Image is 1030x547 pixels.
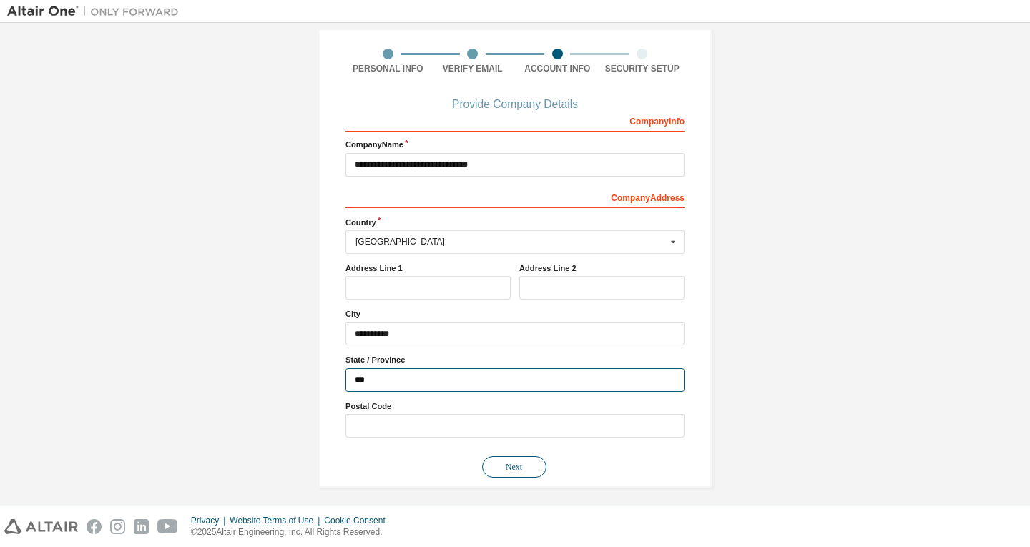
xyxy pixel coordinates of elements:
img: altair_logo.svg [4,519,78,534]
div: Personal Info [345,63,431,74]
div: Website Terms of Use [230,515,324,526]
img: youtube.svg [157,519,178,534]
img: linkedin.svg [134,519,149,534]
p: © 2025 Altair Engineering, Inc. All Rights Reserved. [191,526,394,538]
div: Security Setup [600,63,685,74]
img: Altair One [7,4,186,19]
div: Cookie Consent [324,515,393,526]
label: Address Line 1 [345,262,511,274]
div: Verify Email [431,63,516,74]
label: Country [345,217,685,228]
label: Postal Code [345,400,685,412]
label: City [345,308,685,320]
div: Provide Company Details [345,100,685,109]
img: facebook.svg [87,519,102,534]
label: State / Province [345,354,685,365]
img: instagram.svg [110,519,125,534]
div: [GEOGRAPHIC_DATA] [355,237,667,246]
div: Company Info [345,109,685,132]
div: Company Address [345,185,685,208]
button: Next [482,456,546,478]
div: Account Info [515,63,600,74]
label: Address Line 2 [519,262,685,274]
div: Privacy [191,515,230,526]
label: Company Name [345,139,685,150]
